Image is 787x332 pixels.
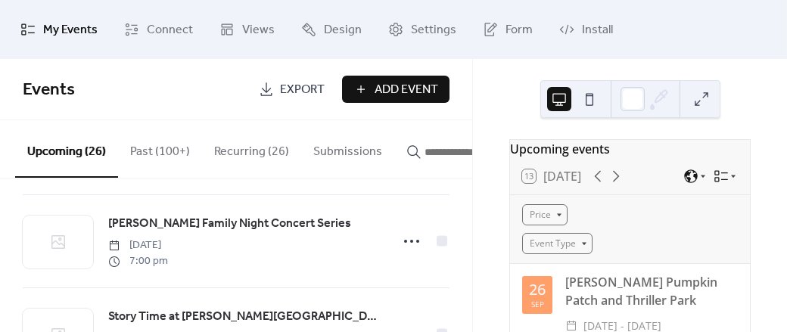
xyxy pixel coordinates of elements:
[510,140,750,158] div: Upcoming events
[113,6,204,53] a: Connect
[548,6,624,53] a: Install
[529,282,546,297] div: 26
[208,6,286,53] a: Views
[565,274,717,309] a: [PERSON_NAME] Pumpkin Patch and Thriller Park
[108,237,168,253] span: [DATE]
[108,253,168,269] span: 7:00 pm
[301,120,394,176] button: Submissions
[411,18,456,42] span: Settings
[9,6,109,53] a: My Events
[375,81,438,99] span: Add Event
[531,300,544,308] div: Sep
[147,18,193,42] span: Connect
[247,76,336,103] a: Export
[342,76,449,103] button: Add Event
[108,308,381,326] span: Story Time at [PERSON_NAME][GEOGRAPHIC_DATA]
[582,18,613,42] span: Install
[377,6,468,53] a: Settings
[43,18,98,42] span: My Events
[15,120,118,178] button: Upcoming (26)
[108,215,351,233] span: [PERSON_NAME] Family Night Concert Series
[324,18,362,42] span: Design
[108,214,351,234] a: [PERSON_NAME] Family Night Concert Series
[471,6,544,53] a: Form
[505,18,533,42] span: Form
[242,18,275,42] span: Views
[23,73,75,107] span: Events
[202,120,301,176] button: Recurring (26)
[108,307,381,327] a: Story Time at [PERSON_NAME][GEOGRAPHIC_DATA]
[280,81,325,99] span: Export
[118,120,202,176] button: Past (100+)
[290,6,373,53] a: Design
